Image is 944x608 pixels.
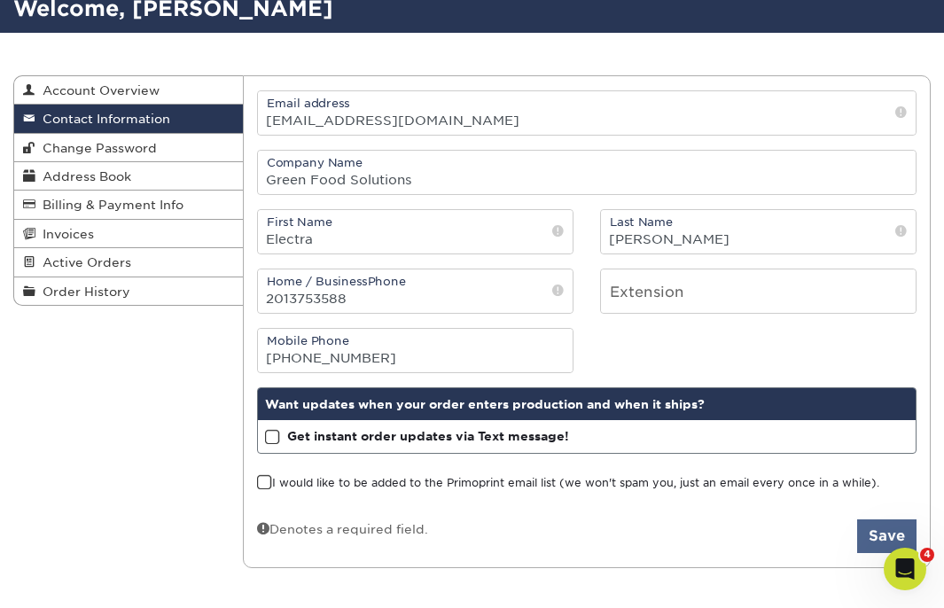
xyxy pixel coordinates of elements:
[14,277,243,305] a: Order History
[4,554,151,602] iframe: Google Customer Reviews
[35,169,131,183] span: Address Book
[257,475,879,492] label: I would like to be added to the Primoprint email list (we won't spam you, just an email every onc...
[14,162,243,191] a: Address Book
[258,388,916,420] div: Want updates when your order enters production and when it ships?
[35,227,94,241] span: Invoices
[287,429,569,443] strong: Get instant order updates via Text message!
[14,248,243,277] a: Active Orders
[14,191,243,219] a: Billing & Payment Info
[35,198,183,212] span: Billing & Payment Info
[920,548,934,562] span: 4
[14,105,243,133] a: Contact Information
[35,285,130,299] span: Order History
[35,83,160,97] span: Account Overview
[14,76,243,105] a: Account Overview
[14,220,243,248] a: Invoices
[35,141,157,155] span: Change Password
[857,519,917,553] button: Save
[257,519,428,538] div: Denotes a required field.
[14,134,243,162] a: Change Password
[35,112,170,126] span: Contact Information
[884,548,926,590] iframe: Intercom live chat
[35,255,131,269] span: Active Orders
